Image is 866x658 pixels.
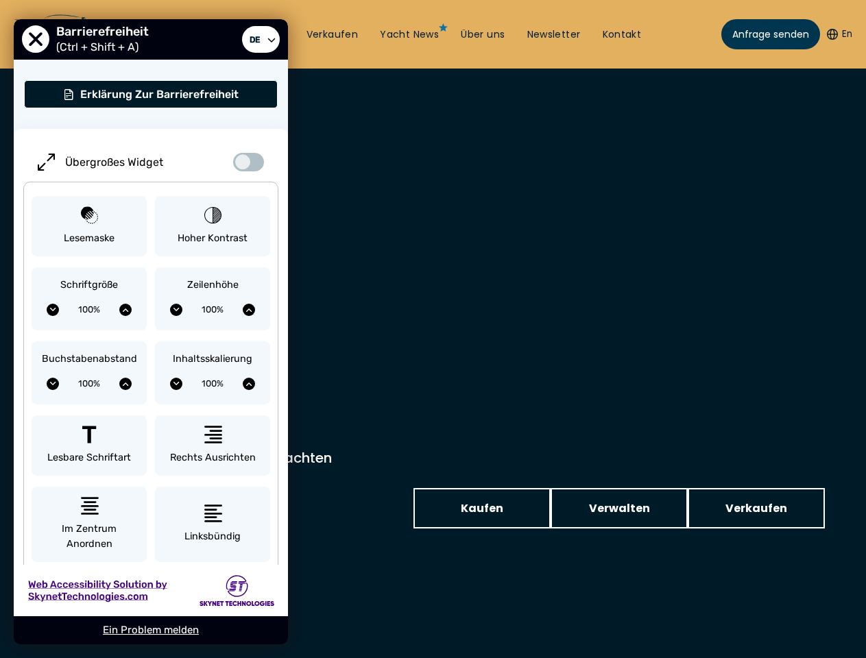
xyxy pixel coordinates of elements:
span: Zeilenhöhe [187,278,239,293]
button: Buchstabenabstand verringern [47,378,59,390]
button: Zeilenhöhe verringern [170,304,182,316]
a: Kontakt [603,28,642,42]
button: Erklärung zur Barrierefreiheit [24,80,278,108]
span: Aktuelle Inhaltsskalierung [182,374,243,394]
button: Schließen Sie das Menü 'Eingabehilfen'. [22,26,49,53]
span: Verkaufen [725,500,787,517]
img: Web Accessibility Solution by Skynet Technologies [27,578,167,603]
a: Verkaufen [306,28,359,42]
a: Web Accessibility Solution by Skynet Technologies Skynet [14,565,288,616]
a: Über uns [461,28,505,42]
a: Kaufen [413,488,551,528]
button: Rechts ausrichten [155,415,270,476]
button: Erhöhen Sie den Buchstabenabstand [119,378,132,390]
button: Im Zentrum anordnen [32,487,147,562]
span: Anfrage senden [732,27,809,42]
a: Sprache auswählen [242,26,280,53]
span: Übergroßes Widget [65,156,163,169]
button: Lesemaske [32,196,147,257]
button: Verringern Sie die Schriftgröße [47,304,59,316]
button: En [827,27,852,41]
button: Lesbare Schriftart [32,415,147,476]
span: Verwalten [589,500,650,517]
span: Buchstabenabstand [42,352,137,367]
span: Aktuelle Schriftgröße [59,300,119,320]
span: (Ctrl + Shift + A) [56,40,145,53]
button: Inhaltsskalierung erhöhen [243,378,255,390]
span: Aktueller Buchstabenabstand [59,374,119,394]
button: Schriftgröße vergrößern [119,304,132,316]
div: User Preferences [14,19,288,644]
a: Verkaufen [688,488,825,528]
span: Kaufen [461,500,503,517]
button: Linksbündig [155,487,270,562]
button: Erhöhen Sie die Zeilenhöhe [243,304,255,316]
span: Barrierefreiheit [56,24,156,39]
a: Newsletter [527,28,581,42]
span: Inhaltsskalierung [173,352,252,367]
a: Ein Problem melden [103,624,199,636]
button: Hoher Kontrast [155,196,270,257]
span: Schriftgröße [60,278,118,293]
a: Yacht News [380,28,439,42]
span: Aktuelle Zeilenhöhe [182,300,243,320]
span: Erklärung zur Barrierefreiheit [80,88,239,101]
button: Inhaltsskalierung verringern [170,378,182,390]
a: Anfrage senden [721,19,820,49]
span: de [246,31,263,48]
img: Skynet [200,575,274,606]
a: Verwalten [551,488,688,528]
